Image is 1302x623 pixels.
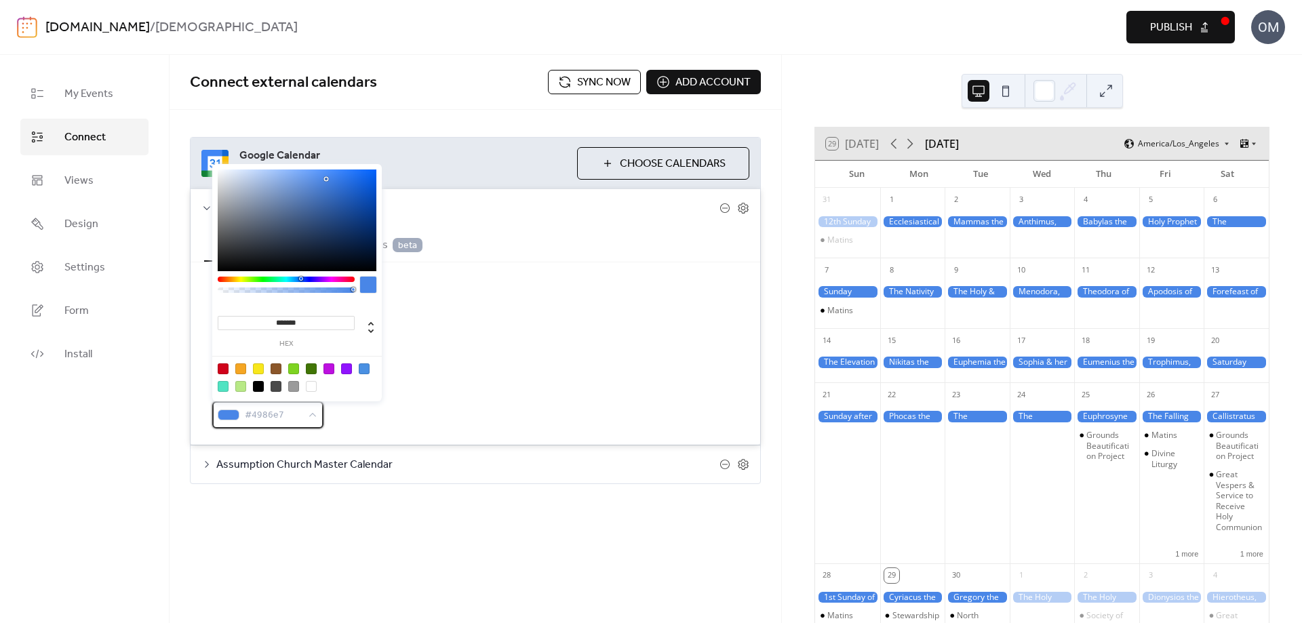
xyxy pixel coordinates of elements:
[1074,411,1139,422] div: Euphrosyne of Alexandria
[819,333,834,348] div: 14
[1143,333,1158,348] div: 19
[1139,357,1204,368] div: Trophimus, Sabbatius, & Dorymedon the Martyrs
[880,411,945,422] div: Phocas the Martyr, Bishop of Sinope
[1235,547,1269,559] button: 1 more
[1014,333,1029,348] div: 17
[1078,568,1093,583] div: 2
[20,75,149,112] a: My Events
[675,75,751,91] span: Add account
[1010,357,1075,368] div: Sophia & her three daughters: Faith, Hope, and Love
[827,305,853,316] div: Matins
[548,70,641,94] button: Sync now
[245,407,302,424] span: #4986e7
[884,333,899,348] div: 15
[827,610,853,621] div: Matins
[1074,592,1139,603] div: The Holy Hieromartyr Cyprian and the Virgin Martyr Justina
[620,156,726,172] span: Choose Calendars
[949,568,964,583] div: 30
[945,592,1010,603] div: Gregory the Illuminator, Bishop of Armenia
[1011,161,1073,188] div: Wed
[819,387,834,402] div: 21
[925,136,959,152] div: [DATE]
[64,129,106,146] span: Connect
[342,227,433,260] button: Images beta
[1078,193,1093,207] div: 4
[20,205,149,242] a: Design
[64,216,98,233] span: Design
[1143,387,1158,402] div: 26
[815,411,880,422] div: Sunday after Holy Cross
[1151,430,1177,441] div: Matins
[64,303,89,319] span: Form
[323,363,334,374] div: #BD10E0
[815,305,880,316] div: Matins
[288,381,299,392] div: #9B9B9B
[64,346,92,363] span: Install
[1216,430,1263,462] div: Grounds Beautification Project
[1139,286,1204,298] div: Apodosis of the Nativity of Our Most Holy Lady the Theotokos and Ever-Virgin Mary
[949,193,964,207] div: 2
[1126,11,1235,43] button: Publish
[945,216,1010,228] div: Mammas the Martyr
[306,363,317,374] div: #417505
[1204,430,1269,462] div: Grounds Beautification Project
[1010,411,1075,422] div: The Commemoration of the Miracle of the Theotokos Myrtidiotissis in Kythyra
[271,381,281,392] div: #4A4A4A
[1138,140,1219,148] span: America/Los_Angeles
[1014,568,1029,583] div: 1
[1014,387,1029,402] div: 24
[1204,357,1269,368] div: Saturday after Holy Cross
[235,381,246,392] div: #B8E986
[815,286,880,298] div: Sunday before Holy Cross
[1014,193,1029,207] div: 3
[216,457,719,473] span: Assumption Church Master Calendar
[155,15,298,41] b: [DEMOGRAPHIC_DATA]
[1143,568,1158,583] div: 3
[253,381,264,392] div: #000000
[341,363,352,374] div: #9013FE
[884,262,899,277] div: 8
[1204,469,1269,533] div: Great Vespers & Service to Receive Holy Communion
[1143,262,1158,277] div: 12
[1074,430,1139,462] div: Grounds Beautification Project
[1204,411,1269,422] div: Callistratus the Martyr & his 49 Companions
[1251,10,1285,44] div: OM
[20,162,149,199] a: Views
[815,235,880,245] div: Matins
[1074,216,1139,228] div: Babylas the Holy Martyr
[826,161,888,188] div: Sun
[1204,592,1269,603] div: Hierotheus, Bishop of Athens
[190,68,377,98] span: Connect external calendars
[271,363,281,374] div: #8B572A
[253,363,264,374] div: #F8E71C
[20,336,149,372] a: Install
[1139,216,1204,228] div: Holy Prophet Zacharias, Father of the Venerable Forerunner
[1216,469,1263,533] div: Great Vespers & Service to Receive Holy Communion
[17,16,37,38] img: logo
[1196,161,1258,188] div: Sat
[1139,411,1204,422] div: The Falling Asleep of St. John the Evangelist and Theologian
[1010,216,1075,228] div: Anthimus, Bishop of Nicomedea
[1135,161,1196,188] div: Fri
[884,568,899,583] div: 29
[646,70,761,94] button: Add account
[884,193,899,207] div: 1
[1139,448,1204,469] div: Divine Liturgy
[306,381,317,392] div: #FFFFFF
[45,15,150,41] a: [DOMAIN_NAME]
[235,363,246,374] div: #F5A623
[888,161,949,188] div: Mon
[827,235,853,245] div: Matins
[880,216,945,228] div: Ecclesiastical New Year
[218,340,355,348] label: hex
[815,216,880,228] div: 12th Sunday of Matthew
[288,363,299,374] div: #7ED321
[815,357,880,368] div: The Elevation of the Venerable and Life-Giving Cross
[1208,387,1223,402] div: 27
[218,381,229,392] div: #50E3C2
[150,15,155,41] b: /
[64,260,105,276] span: Settings
[353,237,422,254] span: Images
[1010,592,1075,603] div: The Holy Protection of the Theotokos
[949,333,964,348] div: 16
